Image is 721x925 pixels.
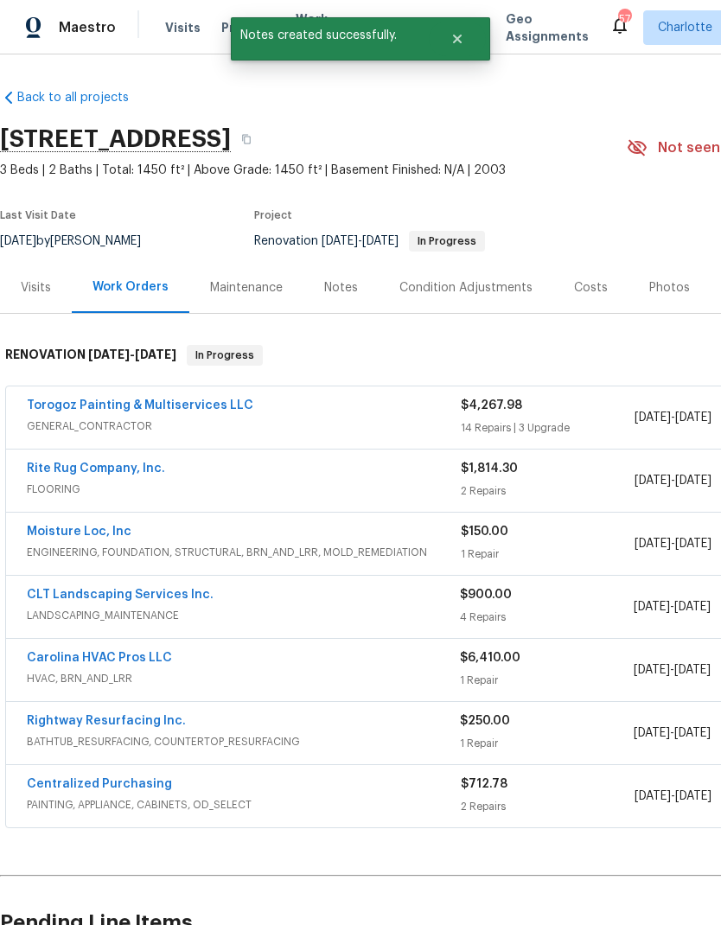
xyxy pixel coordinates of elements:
span: [DATE] [675,538,711,550]
span: - [634,598,711,616]
span: [DATE] [675,790,711,802]
a: Centralized Purchasing [27,778,172,790]
span: [DATE] [635,538,671,550]
span: Charlotte [658,19,712,36]
span: Renovation [254,235,485,247]
div: Maintenance [210,279,283,297]
a: Carolina HVAC Pros LLC [27,652,172,664]
span: [DATE] [322,235,358,247]
span: [DATE] [635,475,671,487]
span: - [88,348,176,360]
span: $150.00 [461,526,508,538]
div: 1 Repair [460,672,633,689]
span: $900.00 [460,589,512,601]
span: GENERAL_CONTRACTOR [27,418,461,435]
h6: RENOVATION [5,345,176,366]
span: Geo Assignments [506,10,589,45]
div: 57 [618,10,630,28]
a: Rightway Resurfacing Inc. [27,715,186,727]
span: $712.78 [461,778,507,790]
div: 1 Repair [461,545,635,563]
span: [DATE] [634,664,670,676]
span: Maestro [59,19,116,36]
span: Notes created successfully. [231,17,429,54]
span: [DATE] [135,348,176,360]
span: Project [254,210,292,220]
span: - [635,788,711,805]
span: LANDSCAPING_MAINTENANCE [27,607,460,624]
a: Moisture Loc, Inc [27,526,131,538]
div: Condition Adjustments [399,279,533,297]
button: Close [429,22,486,56]
div: Costs [574,279,608,297]
span: In Progress [188,347,261,364]
div: 2 Repairs [461,798,635,815]
a: Rite Rug Company, Inc. [27,462,165,475]
span: In Progress [411,236,483,246]
div: 4 Repairs [460,609,633,626]
div: Photos [649,279,690,297]
span: [DATE] [634,727,670,739]
span: BATHTUB_RESURFACING, COUNTERTOP_RESURFACING [27,733,460,750]
span: Projects [221,19,275,36]
div: 14 Repairs | 3 Upgrade [461,419,635,437]
span: $250.00 [460,715,510,727]
span: FLOORING [27,481,461,498]
span: [DATE] [635,790,671,802]
a: CLT Landscaping Services Inc. [27,589,214,601]
span: [DATE] [675,411,711,424]
span: PAINTING, APPLIANCE, CABINETS, OD_SELECT [27,796,461,813]
span: - [635,535,711,552]
div: 1 Repair [460,735,633,752]
span: [DATE] [634,601,670,613]
span: - [634,724,711,742]
span: Visits [165,19,201,36]
span: HVAC, BRN_AND_LRR [27,670,460,687]
span: $4,267.98 [461,399,522,411]
span: [DATE] [674,727,711,739]
div: Work Orders [93,278,169,296]
span: [DATE] [674,664,711,676]
span: $1,814.30 [461,462,518,475]
div: Visits [21,279,51,297]
span: ENGINEERING, FOUNDATION, STRUCTURAL, BRN_AND_LRR, MOLD_REMEDIATION [27,544,461,561]
div: 2 Repairs [461,482,635,500]
span: [DATE] [635,411,671,424]
span: - [635,409,711,426]
span: Work Orders [296,10,340,45]
button: Copy Address [231,124,262,155]
span: - [322,235,399,247]
span: [DATE] [674,601,711,613]
span: [DATE] [362,235,399,247]
span: $6,410.00 [460,652,520,664]
span: - [634,661,711,679]
span: [DATE] [675,475,711,487]
div: Notes [324,279,358,297]
a: Torogoz Painting & Multiservices LLC [27,399,253,411]
span: [DATE] [88,348,130,360]
span: - [635,472,711,489]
